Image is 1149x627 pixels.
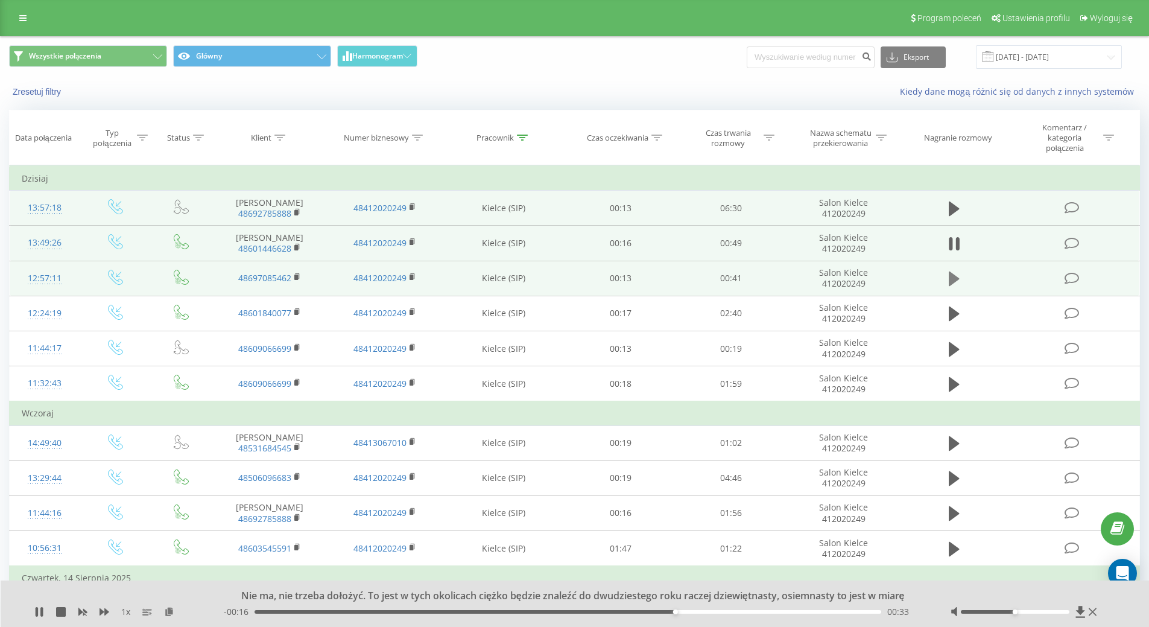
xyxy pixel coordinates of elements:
span: Program poleceń [917,13,981,23]
td: Salon Kielce 412020249 [786,460,901,495]
td: Salon Kielce 412020249 [786,226,901,261]
td: Salon Kielce 412020249 [786,296,901,331]
span: 00:33 [887,606,909,618]
span: Harmonogram [352,52,403,60]
a: 48697085462 [238,272,291,284]
a: Kiedy dane mogą różnić się od danych z innych systemów [900,86,1140,97]
div: 12:24:19 [22,302,68,325]
a: 48412020249 [353,307,407,319]
td: Dzisiaj [10,167,1140,191]
a: 48531684545 [238,442,291,454]
td: Kielce (SIP) [442,495,566,530]
td: Salon Kielce 412020249 [786,366,901,402]
div: Czas trwania rozmowy [696,128,761,148]
td: 02:40 [676,296,787,331]
td: Salon Kielce 412020249 [786,531,901,567]
td: Kielce (SIP) [442,366,566,402]
td: 00:16 [566,226,676,261]
td: Salon Kielce 412020249 [786,425,901,460]
button: Harmonogram [337,45,417,67]
td: Kielce (SIP) [442,331,566,366]
a: 48412020249 [353,237,407,249]
input: Wyszukiwanie według numeru [747,46,875,68]
td: Salon Kielce 412020249 [786,495,901,530]
div: Nazwa schematu przekierowania [808,128,873,148]
div: 13:57:18 [22,196,68,220]
div: 11:32:43 [22,372,68,395]
td: 01:56 [676,495,787,530]
td: [PERSON_NAME] [212,191,327,226]
td: Kielce (SIP) [442,191,566,226]
td: Kielce (SIP) [442,226,566,261]
a: 48412020249 [353,543,407,554]
div: 13:29:44 [22,466,68,490]
td: Kielce (SIP) [442,296,566,331]
td: Salon Kielce 412020249 [786,191,901,226]
a: 48506096683 [238,472,291,483]
div: Czas oczekiwania [587,133,648,143]
td: Wczoraj [10,401,1140,425]
div: Klient [251,133,271,143]
a: 48412020249 [353,472,407,483]
a: 48692785888 [238,513,291,524]
td: 00:41 [676,261,787,296]
span: 1 x [121,606,130,618]
td: Salon Kielce 412020249 [786,331,901,366]
span: Wyloguj się [1090,13,1133,23]
div: 10:56:31 [22,536,68,560]
a: 48601446628 [238,243,291,254]
td: 00:19 [566,460,676,495]
a: 48603545591 [238,543,291,554]
td: 00:16 [566,495,676,530]
span: Wszystkie połączenia [29,51,101,61]
a: 48609066699 [238,378,291,389]
div: Numer biznesowy [344,133,409,143]
div: Open Intercom Messenger [1108,559,1137,588]
a: 48412020249 [353,507,407,518]
td: 01:02 [676,425,787,460]
td: 01:22 [676,531,787,567]
a: 48413067010 [353,437,407,448]
a: 48412020249 [353,272,407,284]
td: 00:17 [566,296,676,331]
a: 48412020249 [353,202,407,214]
td: [PERSON_NAME] [212,495,327,530]
span: - 00:16 [224,606,255,618]
div: Status [167,133,190,143]
td: [PERSON_NAME] [212,425,327,460]
a: 48692785888 [238,208,291,219]
td: 06:30 [676,191,787,226]
button: Zresetuj filtry [9,86,67,97]
div: Komentarz / kategoria połączenia [1030,123,1100,153]
td: 00:13 [566,191,676,226]
td: 00:18 [566,366,676,402]
button: Główny [173,45,331,67]
div: Nagranie rozmowy [924,133,992,143]
a: 48412020249 [353,378,407,389]
td: 01:47 [566,531,676,567]
div: Typ połączenia [90,128,133,148]
td: 00:19 [676,331,787,366]
a: 48412020249 [353,343,407,354]
div: 12:57:11 [22,267,68,290]
button: Eksport [881,46,946,68]
td: Kielce (SIP) [442,425,566,460]
div: Pracownik [476,133,514,143]
td: Salon Kielce 412020249 [786,261,901,296]
td: 00:13 [566,261,676,296]
td: Kielce (SIP) [442,261,566,296]
a: 48601840077 [238,307,291,319]
div: 14:49:40 [22,431,68,455]
td: Czwartek, 14 Sierpnia 2025 [10,566,1140,590]
div: Accessibility label [673,609,677,614]
div: 11:44:17 [22,337,68,360]
span: Ustawienia profilu [1002,13,1070,23]
a: 48609066699 [238,343,291,354]
td: 00:13 [566,331,676,366]
div: Data połączenia [15,133,72,143]
td: 04:46 [676,460,787,495]
td: Kielce (SIP) [442,531,566,567]
td: 01:59 [676,366,787,402]
button: Wszystkie połączenia [9,45,167,67]
td: Kielce (SIP) [442,460,566,495]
